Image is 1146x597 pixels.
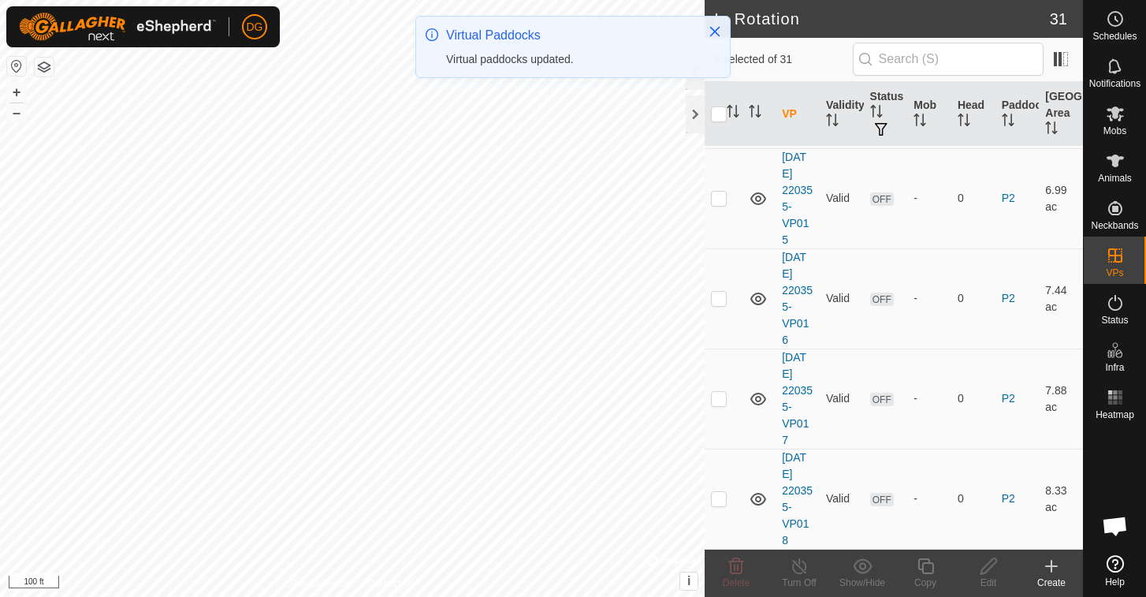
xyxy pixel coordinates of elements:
div: - [913,390,945,407]
div: Show/Hide [831,576,894,590]
div: Copy [894,576,957,590]
td: Valid [820,449,864,549]
th: VP [776,82,820,147]
p-sorticon: Activate to sort [1045,124,1058,136]
th: Head [951,82,995,147]
a: [DATE] 220355-VP017 [782,351,813,446]
div: - [913,290,945,307]
th: Mob [907,82,951,147]
a: [DATE] 220355-VP018 [782,451,813,547]
span: Heatmap [1096,410,1134,420]
td: 0 [951,148,995,248]
span: VPs [1106,268,1123,278]
a: P2 [1002,392,1015,405]
span: Mobs [1103,126,1126,136]
div: Open chat [1092,502,1139,550]
span: OFF [870,493,894,506]
td: 8.33 ac [1039,449,1083,549]
span: OFF [870,393,894,406]
th: Validity [820,82,864,147]
p-sorticon: Activate to sort [913,116,926,129]
p-sorticon: Activate to sort [749,107,761,120]
a: [DATE] 220355-VP015 [782,151,813,246]
div: Virtual paddocks updated. [446,51,692,68]
td: 0 [951,349,995,449]
td: 0 [951,248,995,349]
th: Status [864,82,908,147]
input: Search (S) [853,43,1044,76]
td: 6.99 ac [1039,148,1083,248]
span: OFF [870,192,894,206]
span: Schedules [1092,32,1137,41]
td: Valid [820,248,864,349]
span: Status [1101,315,1128,325]
span: Delete [723,577,750,588]
th: [GEOGRAPHIC_DATA] Area [1039,82,1083,147]
button: Close [704,21,726,43]
img: Gallagher Logo [19,13,216,41]
td: 7.88 ac [1039,349,1083,449]
span: DG [247,19,263,35]
p-sorticon: Activate to sort [1002,116,1014,129]
td: Valid [820,148,864,248]
button: – [7,103,26,122]
button: Map Layers [35,58,54,76]
div: Edit [957,576,1020,590]
div: - [913,190,945,207]
a: Privacy Policy [290,576,349,591]
div: - [913,491,945,507]
span: Help [1105,577,1125,587]
span: 0 selected of 31 [714,51,852,68]
p-sorticon: Activate to sort [826,116,839,129]
div: Create [1020,576,1083,590]
div: Turn Off [768,576,831,590]
span: OFF [870,293,894,306]
span: i [687,574,690,588]
span: Notifications [1089,79,1140,88]
td: Valid [820,349,864,449]
a: P2 [1002,292,1015,304]
span: Animals [1098,174,1132,183]
td: 0 [951,449,995,549]
a: [DATE] 220355-VP016 [782,251,813,346]
th: Paddock [995,82,1040,147]
p-sorticon: Activate to sort [870,107,883,120]
h2: In Rotation [714,9,1050,28]
a: P2 [1002,192,1015,204]
button: Reset Map [7,57,26,76]
button: + [7,83,26,102]
span: Infra [1105,363,1124,372]
p-sorticon: Activate to sort [727,107,739,120]
td: 7.44 ac [1039,248,1083,349]
button: i [680,573,698,590]
a: Contact Us [368,576,415,591]
p-sorticon: Activate to sort [958,116,970,129]
span: 31 [1050,7,1067,31]
span: Neckbands [1091,221,1138,230]
a: Help [1084,549,1146,593]
div: Virtual Paddocks [446,26,692,45]
a: P2 [1002,492,1015,505]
